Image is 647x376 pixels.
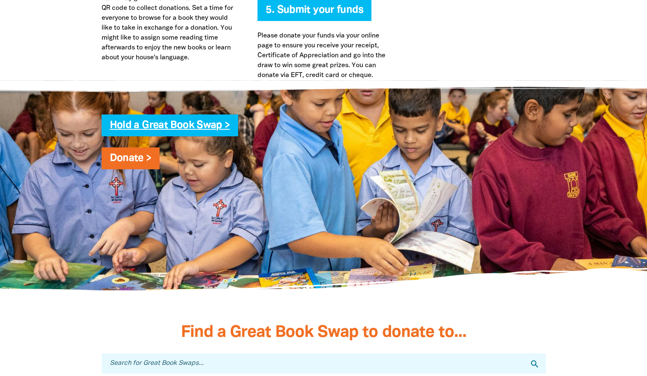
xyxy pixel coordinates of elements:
[110,154,151,163] a: Donate >
[257,31,389,80] p: Please donate your funds via your online page to ensure you receive your receipt, Certificate of ...
[181,325,466,340] span: Find a Great Book Swap to donate to...
[266,5,363,21] span: 5. Submit your funds
[530,359,540,369] i: search
[110,121,230,130] a: Hold a Great Book Swap >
